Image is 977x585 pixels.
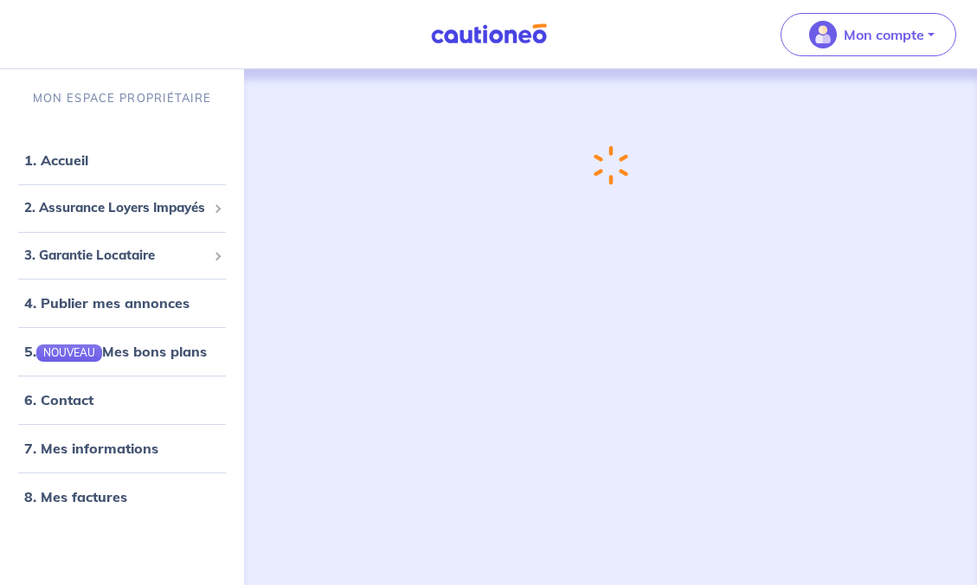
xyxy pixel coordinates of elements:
button: illu_account_valid_menu.svgMon compte [781,13,956,56]
p: MON ESPACE PROPRIÉTAIRE [33,90,211,106]
span: 3. Garantie Locataire [24,246,207,266]
img: loading-spinner [593,145,627,185]
img: illu_account_valid_menu.svg [809,21,837,48]
a: 6. Contact [24,391,93,408]
a: 7. Mes informations [24,440,158,457]
div: 7. Mes informations [7,431,237,466]
a: 5.NOUVEAUMes bons plans [24,343,207,360]
a: 8. Mes factures [24,488,127,505]
div: 1. Accueil [7,143,237,177]
a: 4. Publier mes annonces [24,294,190,312]
div: 5.NOUVEAUMes bons plans [7,334,237,369]
div: 6. Contact [7,382,237,417]
div: 2. Assurance Loyers Impayés [7,191,237,225]
span: 2. Assurance Loyers Impayés [24,198,207,218]
div: 3. Garantie Locataire [7,239,237,273]
div: 8. Mes factures [7,479,237,514]
a: 1. Accueil [24,151,88,169]
p: Mon compte [844,24,924,45]
img: Cautioneo [424,23,554,45]
div: 4. Publier mes annonces [7,286,237,320]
